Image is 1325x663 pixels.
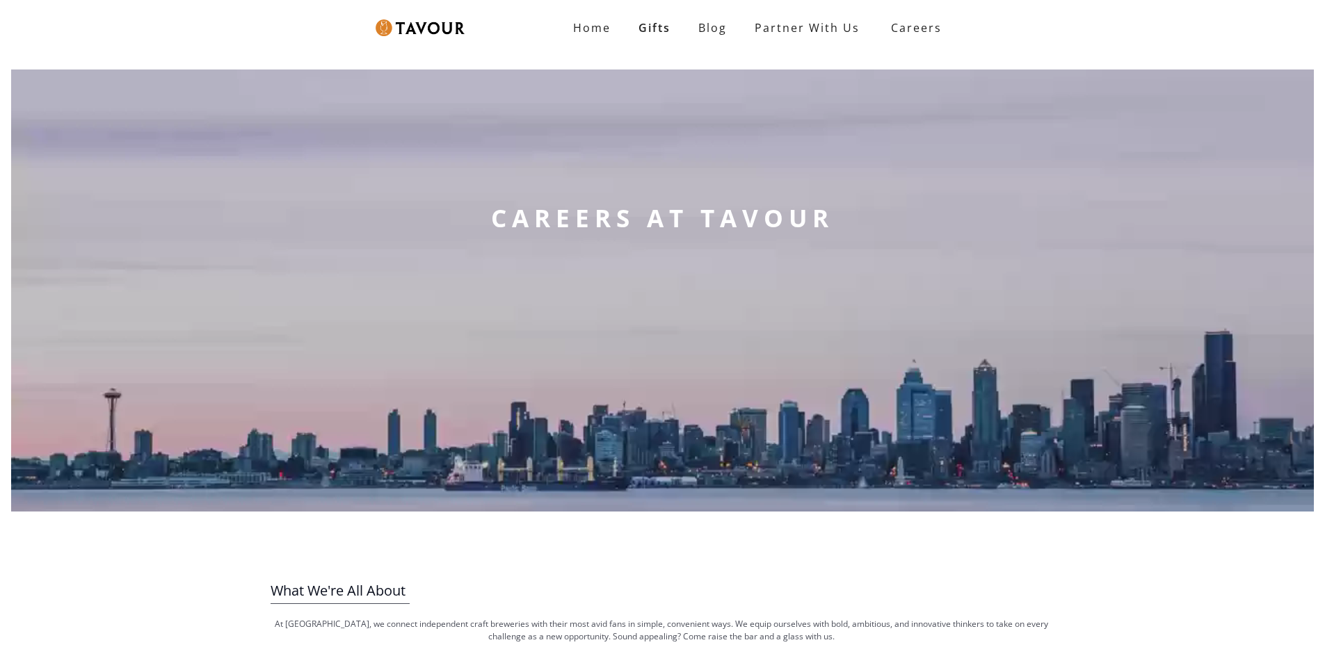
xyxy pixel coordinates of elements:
p: At [GEOGRAPHIC_DATA], we connect independent craft breweries with their most avid fans in simple,... [271,618,1053,643]
a: partner with us [741,14,874,42]
strong: CAREERS AT TAVOUR [491,202,834,235]
a: Gifts [625,14,684,42]
a: Blog [684,14,741,42]
a: Home [559,14,625,42]
h3: What We're All About [271,578,1053,603]
a: Careers [874,8,952,47]
strong: Careers [891,14,942,42]
strong: Home [573,20,611,35]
